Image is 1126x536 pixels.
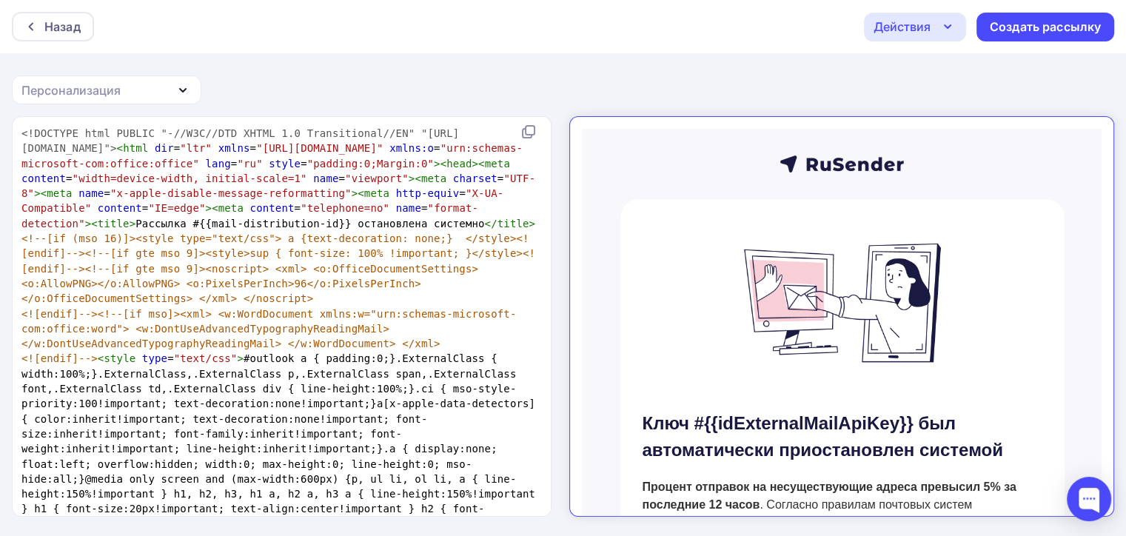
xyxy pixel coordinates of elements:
[155,142,174,154] span: dir
[21,127,542,304] span: = = = = = = = = = = = = = Рассылка #{{mail-distribution-id}} остановлена системно
[453,172,497,184] span: charset
[352,187,364,199] span: ><
[446,158,472,170] span: head
[110,187,352,199] span: "x-apple-disable-message-reformatting"
[301,202,389,214] span: "telephone=no"
[148,202,205,214] span: "IE=edge"
[44,18,81,36] div: Назад
[237,158,262,170] span: "ru"
[34,187,47,199] span: ><
[85,218,98,230] span: ><
[21,172,66,184] span: content
[150,93,372,259] img: Рассылка завершена
[269,158,301,170] span: style
[174,352,238,364] span: "text/css"
[472,158,484,170] span: ><
[61,349,460,438] p: . Согласно правилам почтовых систем повторяющиеся отправки по базам с таким количеством несуществ...
[864,13,966,41] button: Действия
[38,15,483,56] img: RuSender
[21,202,478,229] span: "format-detection"
[345,172,409,184] span: "viewport"
[206,158,231,170] span: lang
[123,142,148,154] span: html
[389,142,434,154] span: xmlns:o
[990,19,1101,36] div: Создать рассылку
[874,18,931,36] div: Действия
[485,218,497,230] span: </
[180,142,212,154] span: "ltr"
[485,158,510,170] span: meta
[12,76,201,104] button: Персонализация
[78,187,104,199] span: name
[497,218,529,230] span: title
[98,202,142,214] span: content
[529,218,536,230] span: >
[206,202,218,214] span: ><
[21,232,535,304] span: <!--[if (mso 16)]><style type="text/css"> a {text-decoration: none;} </style><![endif]--><!--[if ...
[421,172,446,184] span: meta
[73,172,307,184] span: "width=device-width, initial-scale=1"
[47,187,72,199] span: meta
[364,187,389,199] span: meta
[250,202,295,214] span: content
[130,218,136,230] span: >
[61,284,421,331] strong: Ключ #{{idExternalMailApiKey}} был автоматически приостановлен системой
[218,142,250,154] span: xmlns
[307,158,434,170] span: "padding:0;Margin:0"
[21,142,523,169] span: "urn:schemas-microsoft-com:office:office"
[142,352,167,364] span: type
[409,172,421,184] span: ><
[117,142,124,154] span: <
[256,142,383,154] span: "[URL][DOMAIN_NAME]"
[98,218,130,230] span: title
[98,352,104,364] span: <
[61,352,435,382] b: Процент отправок на несуществующие адреса превысил 5% за последние
[396,187,460,199] span: http-equiv
[127,369,178,382] strong: 12 часов
[21,81,121,99] div: Персонализация
[21,352,98,364] span: <![endif]-->
[237,352,244,364] span: >
[396,202,421,214] span: name
[218,202,244,214] span: meta
[21,127,459,154] span: <!DOCTYPE html PUBLIC "-//W3C//DTD XHTML 1.0 Transitional//EN" "[URL][DOMAIN_NAME]">
[434,158,446,170] span: ><
[21,308,516,350] span: <![endif]--><!--[if mso]><xml> <w:WordDocument xmlns:w="urn:schemas-microsoft-com:office:word"> <...
[104,352,135,364] span: style
[313,172,338,184] span: name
